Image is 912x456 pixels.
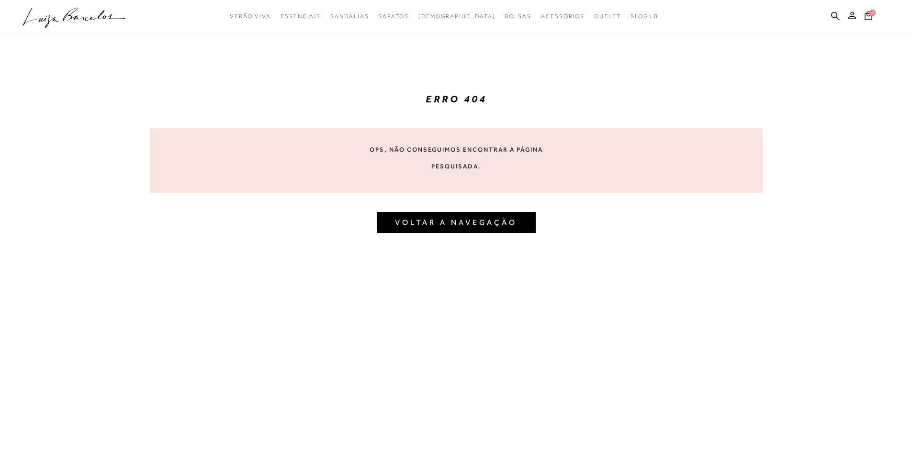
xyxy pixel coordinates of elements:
span: [DEMOGRAPHIC_DATA] [418,13,495,20]
a: BLOG LB [631,8,658,25]
a: noSubCategoriesText [330,8,369,25]
span: 0 [869,10,876,16]
a: noSubCategoriesText [281,8,321,25]
a: noSubCategoriesText [418,8,495,25]
span: Verão Viva [230,13,271,20]
a: noSubCategoriesText [230,8,271,25]
span: Essenciais [281,13,321,20]
span: Sapatos [378,13,408,20]
button: VOLTAR A NAVEGAÇÃO [377,212,536,233]
span: Sandálias [330,13,369,20]
strong: ERRO 404 [426,93,487,105]
span: Acessórios [541,13,585,20]
p: Ops, não conseguimos encontrar a página pesquisada. [364,141,548,175]
span: BLOG LB [631,13,658,20]
span: Bolsas [505,13,531,20]
a: VOLTAR A NAVEGAÇÃO [395,218,517,227]
a: noSubCategoriesText [378,8,408,25]
a: noSubCategoriesText [594,8,621,25]
a: noSubCategoriesText [541,8,585,25]
span: Outlet [594,13,621,20]
button: 0 [862,11,875,23]
a: noSubCategoriesText [505,8,531,25]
